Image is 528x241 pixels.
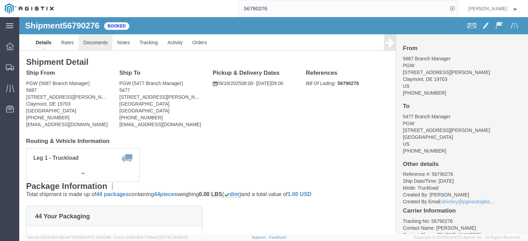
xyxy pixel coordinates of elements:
[5,3,54,14] img: logo
[468,5,507,12] span: Jesse Jordan
[19,17,528,234] iframe: FS Legacy Container
[468,4,519,13] button: [PERSON_NAME]
[27,235,111,239] span: Server: 2025.19.0-192a4753216
[239,0,448,17] input: Search for shipment number, reference number
[114,235,188,239] span: Client: 2025.19.0-7f44ea7
[269,235,286,239] a: Feedback
[252,235,269,239] a: Support
[159,235,188,239] span: [DATE] 09:58:55
[414,234,520,240] span: Copyright © [DATE]-[DATE] Agistix Inc., All Rights Reserved
[83,235,111,239] span: [DATE] 10:05:38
